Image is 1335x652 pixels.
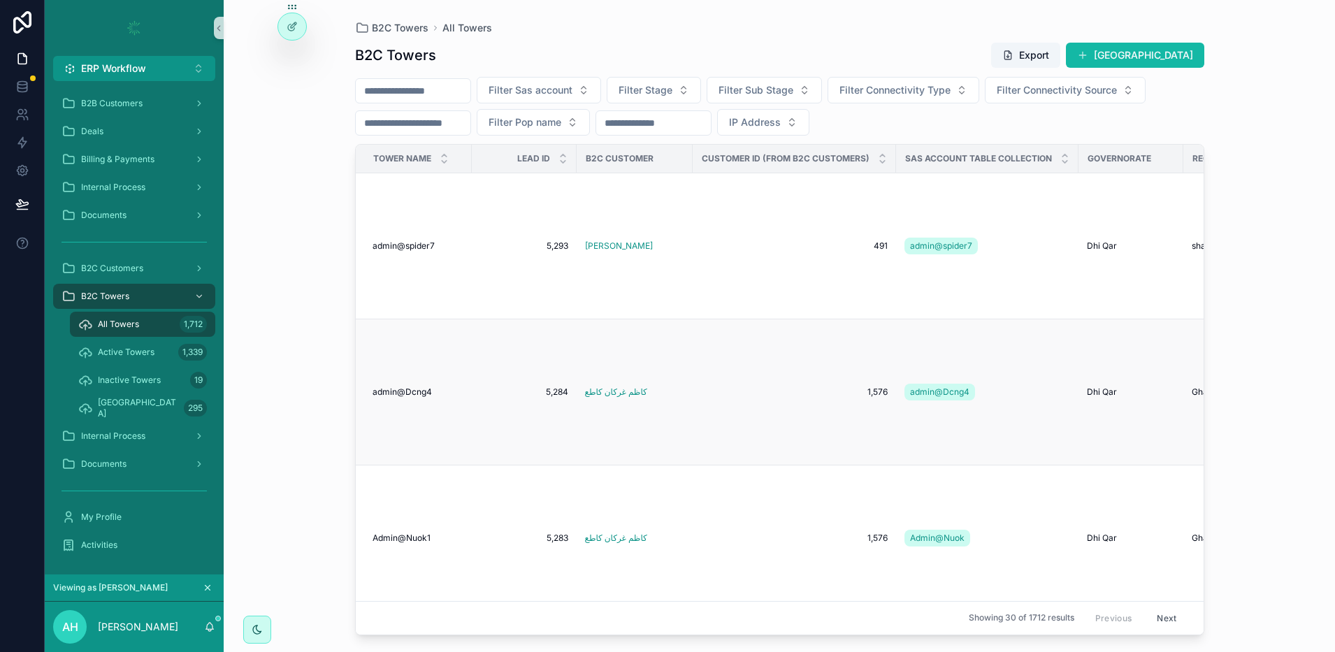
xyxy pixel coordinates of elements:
[81,291,129,302] span: B2C Towers
[81,61,146,75] span: ERP Workflow
[98,375,161,386] span: Inactive Towers
[910,386,969,398] span: admin@Dcng4
[1192,533,1280,544] a: Gharraf
[1087,386,1175,398] a: Dhi Qar
[477,109,590,136] button: Select Button
[480,386,568,398] a: 5,284
[53,533,215,558] a: Activities
[904,238,978,254] a: admin@spider7
[707,77,822,103] button: Select Button
[81,458,127,470] span: Documents
[53,56,215,81] button: Select Button
[62,618,78,635] span: AH
[53,147,215,172] a: Billing & Payments
[1192,533,1222,544] span: Gharraf
[702,153,869,164] span: Customer ID (from B2C Customers)
[373,240,435,252] span: admin@spider7
[373,533,463,544] a: Admin@Nuok1
[904,384,975,400] a: admin@Dcng4
[585,240,653,252] a: [PERSON_NAME]
[701,386,888,398] a: 1,576
[184,400,207,416] div: 295
[904,530,970,546] a: Admin@Nuok
[997,83,1117,97] span: Filter Connectivity Source
[98,397,178,419] span: [GEOGRAPHIC_DATA]
[81,154,154,165] span: Billing & Payments
[477,77,601,103] button: Select Button
[517,153,550,164] span: Lead ID
[480,533,568,544] a: 5,283
[355,45,436,65] h1: B2C Towers
[81,98,143,109] span: B2B Customers
[373,153,431,164] span: Tower Name
[586,153,654,164] span: B2C Customer
[98,347,154,358] span: Active Towers
[1087,533,1175,544] a: Dhi Qar
[719,83,793,97] span: Filter Sub Stage
[1088,153,1151,164] span: Governorate
[910,240,972,252] span: admin@spider7
[190,372,207,389] div: 19
[178,344,207,361] div: 1,339
[53,119,215,144] a: Deals
[53,582,168,593] span: Viewing as [PERSON_NAME]
[70,368,215,393] a: Inactive Towers19
[70,312,215,337] a: All Towers1,712
[81,512,122,523] span: My Profile
[585,386,684,398] a: كاظم غركان كاطع
[969,613,1074,624] span: Showing 30 of 1712 results
[905,153,1052,164] span: Sas account table collection
[585,240,684,252] a: [PERSON_NAME]
[489,83,572,97] span: Filter Sas account
[1192,386,1222,398] span: Gharraf
[991,43,1060,68] button: Export
[1192,386,1280,398] a: Gharraf
[904,381,1070,403] a: admin@Dcng4
[985,77,1146,103] button: Select Button
[585,533,647,544] a: كاظم غركان كاطع
[355,21,428,35] a: B2C Towers
[717,109,809,136] button: Select Button
[729,115,781,129] span: IP Address
[373,386,463,398] a: admin@Dcng4
[70,340,215,365] a: Active Towers1,339
[53,451,215,477] a: Documents
[839,83,951,97] span: Filter Connectivity Type
[1066,43,1204,68] a: [GEOGRAPHIC_DATA]
[45,81,224,574] div: scrollable content
[81,430,145,442] span: Internal Process
[585,386,647,398] a: كاظم غركان كاطع
[1192,153,1224,164] span: Region
[81,210,127,221] span: Documents
[701,240,888,252] a: 491
[1087,240,1117,252] span: Dhi Qar
[81,539,117,551] span: Activities
[828,77,979,103] button: Select Button
[1147,607,1186,629] button: Next
[98,620,178,634] p: [PERSON_NAME]
[81,126,103,137] span: Deals
[1087,533,1117,544] span: Dhi Qar
[904,235,1070,257] a: admin@spider7
[480,240,568,252] span: 5,293
[1192,240,1280,252] a: shatrah
[53,203,215,228] a: Documents
[53,423,215,449] a: Internal Process
[910,533,965,544] span: Admin@Nuok
[81,263,143,274] span: B2C Customers
[701,533,888,544] a: 1,576
[585,533,684,544] a: كاظم غركان كاطع
[607,77,701,103] button: Select Button
[53,505,215,530] a: My Profile
[442,21,492,35] a: All Towers
[81,182,145,193] span: Internal Process
[372,21,428,35] span: B2C Towers
[180,316,207,333] div: 1,712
